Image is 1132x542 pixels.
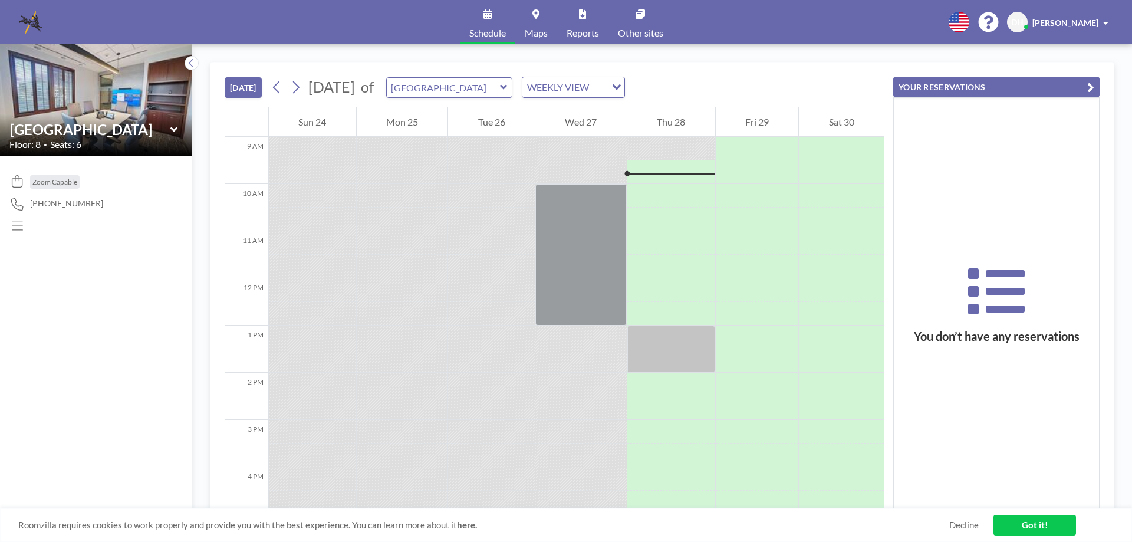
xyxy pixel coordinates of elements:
button: [DATE] [225,77,262,98]
input: Search for option [593,80,605,95]
span: • [44,141,47,149]
a: here. [457,520,477,530]
div: Thu 28 [627,107,715,137]
div: 11 AM [225,231,268,278]
span: WEEKLY VIEW [525,80,591,95]
span: Seats: 6 [50,139,81,150]
span: Reports [567,28,599,38]
div: 4 PM [225,467,268,514]
div: Search for option [522,77,624,97]
span: Maps [525,28,548,38]
div: Tue 26 [448,107,535,137]
span: Floor: 8 [9,139,41,150]
div: 3 PM [225,420,268,467]
span: Zoom Capable [32,178,77,186]
div: 10 AM [225,184,268,231]
h3: You don’t have any reservations [894,329,1099,344]
span: [DATE] [308,78,355,96]
img: organization-logo [19,11,42,34]
span: [PERSON_NAME] [1032,18,1098,28]
span: of [361,78,374,96]
div: 1 PM [225,326,268,373]
div: 12 PM [225,278,268,326]
button: YOUR RESERVATIONS [893,77,1100,97]
a: Decline [949,520,979,531]
div: Sat 30 [799,107,884,137]
input: Buckhead Room [10,121,170,138]
div: 2 PM [225,373,268,420]
div: Sun 24 [269,107,356,137]
div: Wed 27 [535,107,627,137]
div: 9 AM [225,137,268,184]
span: Roomzilla requires cookies to work properly and provide you with the best experience. You can lea... [18,520,949,531]
div: Mon 25 [357,107,448,137]
div: Fri 29 [716,107,799,137]
span: [PHONE_NUMBER] [30,198,103,209]
span: DH [1011,17,1024,28]
span: Schedule [469,28,506,38]
input: Buckhead Room [387,78,500,97]
span: Other sites [618,28,663,38]
a: Got it! [993,515,1076,536]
